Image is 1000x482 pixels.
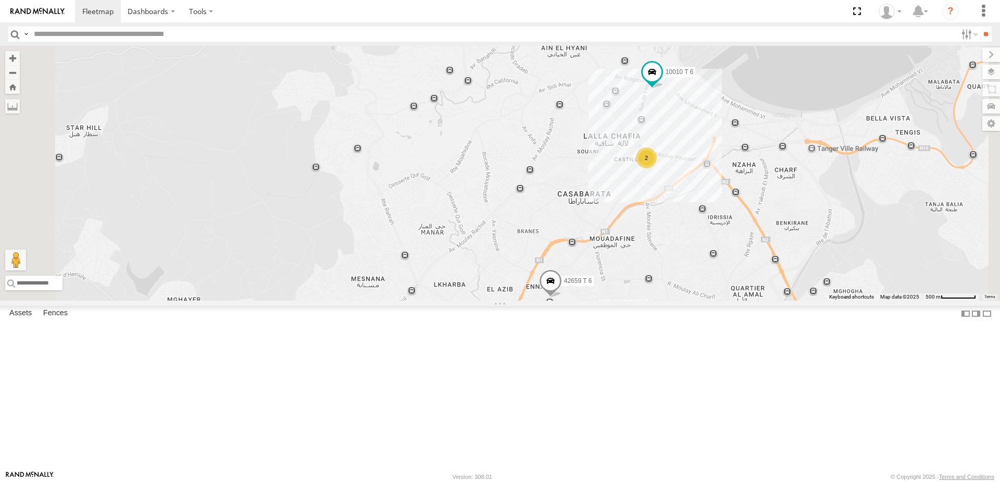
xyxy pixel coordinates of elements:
button: Drag Pegman onto the map to open Street View [5,250,26,270]
span: 500 m [926,294,941,300]
img: rand-logo.svg [10,8,65,15]
button: Keyboard shortcuts [829,293,874,301]
label: Map Settings [982,116,1000,131]
button: Map Scale: 500 m per 64 pixels [922,293,979,301]
span: 42659 T 6 [564,277,592,284]
div: Version: 308.01 [453,474,492,480]
i: ? [942,3,959,20]
button: Zoom Home [5,80,20,94]
button: Zoom out [5,65,20,80]
label: Fences [38,306,73,321]
label: Assets [4,306,37,321]
div: 2 [636,147,657,168]
label: Search Filter Options [957,27,980,42]
label: Search Query [22,27,30,42]
label: Measure [5,99,20,114]
span: Map data ©2025 [880,294,919,300]
div: Branch Tanger [875,4,905,19]
a: Terms and Conditions [939,474,994,480]
label: Dock Summary Table to the Right [971,306,981,321]
a: Visit our Website [6,472,54,482]
button: Zoom in [5,51,20,65]
label: Dock Summary Table to the Left [960,306,971,321]
span: 10010 T 6 [666,68,694,76]
label: Hide Summary Table [982,306,992,321]
div: © Copyright 2025 - [891,474,994,480]
a: Terms (opens in new tab) [984,295,995,299]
